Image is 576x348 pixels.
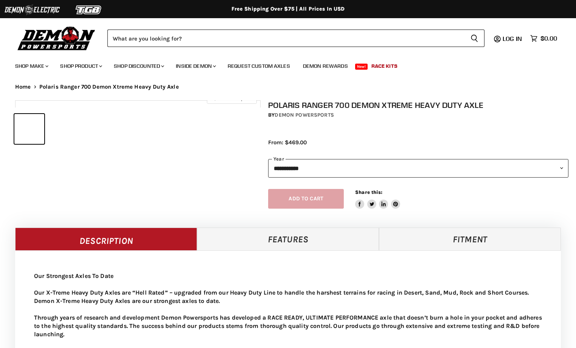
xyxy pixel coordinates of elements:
[355,189,400,209] aside: Share this:
[540,35,557,42] span: $0.00
[275,112,334,118] a: Demon Powersports
[268,111,568,119] div: by
[379,228,561,250] a: Fitment
[211,95,253,101] span: Click to expand
[464,30,484,47] button: Search
[54,58,107,74] a: Shop Product
[108,58,169,74] a: Shop Discounted
[9,58,53,74] a: Shop Make
[268,100,568,110] h1: Polaris Ranger 700 Demon Xtreme Heavy Duty Axle
[355,189,382,195] span: Share this:
[170,58,220,74] a: Inside Demon
[222,58,296,74] a: Request Custom Axles
[499,35,526,42] a: Log in
[4,3,61,17] img: Demon Electric Logo 2
[39,84,179,90] span: Polaris Ranger 700 Demon Xtreme Heavy Duty Axle
[503,35,522,42] span: Log in
[14,114,44,144] button: IMAGE thumbnail
[15,25,98,51] img: Demon Powersports
[61,3,117,17] img: TGB Logo 2
[15,84,31,90] a: Home
[297,58,354,74] a: Demon Rewards
[366,58,403,74] a: Race Kits
[9,55,555,74] ul: Main menu
[355,64,368,70] span: New!
[107,30,484,47] form: Product
[15,228,197,250] a: Description
[268,139,307,146] span: From: $469.00
[107,30,464,47] input: Search
[197,228,379,250] a: Features
[526,33,561,44] a: $0.00
[268,159,568,178] select: year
